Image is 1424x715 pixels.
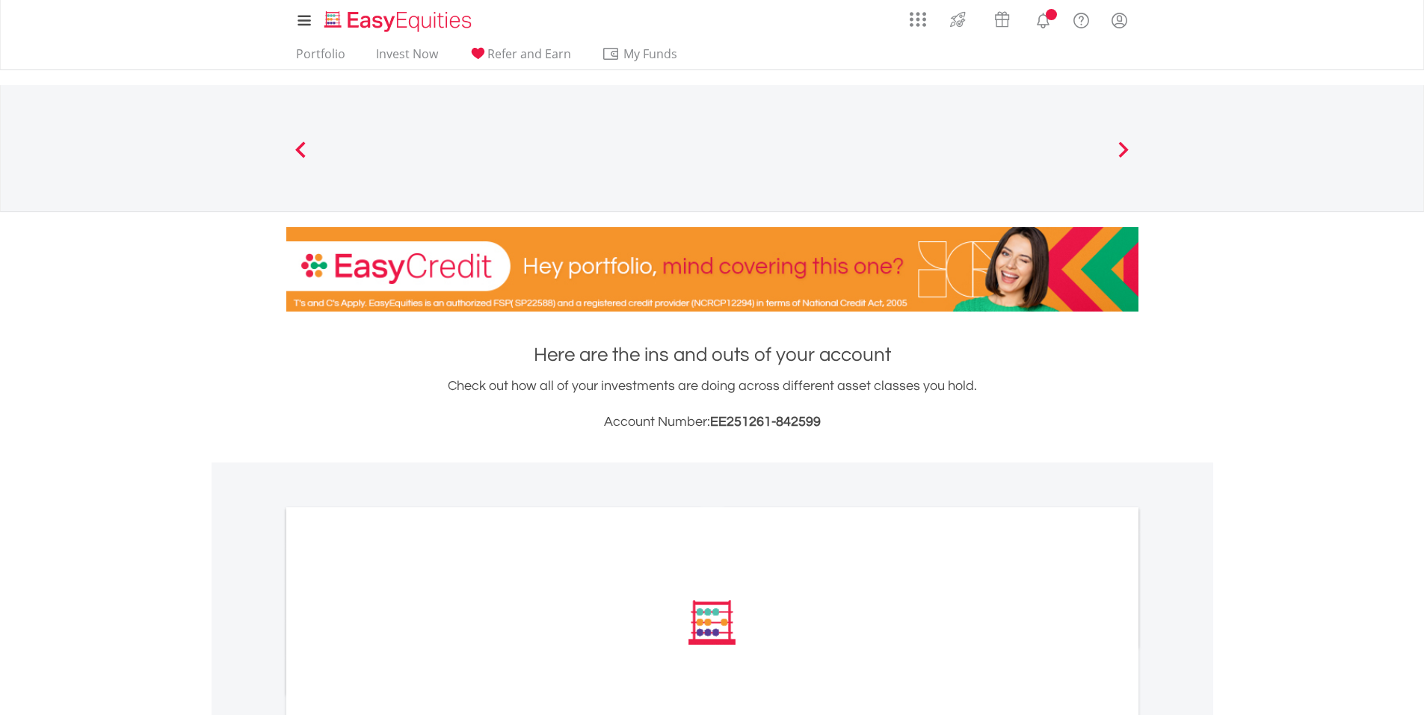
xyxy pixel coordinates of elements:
[1024,4,1062,34] a: Notifications
[463,46,577,69] a: Refer and Earn
[321,9,478,34] img: EasyEquities_Logo.png
[900,4,936,28] a: AppsGrid
[946,7,970,31] img: thrive-v2.svg
[980,4,1024,31] a: Vouchers
[286,341,1138,368] h1: Here are the ins and outs of your account
[290,46,351,69] a: Portfolio
[286,376,1138,433] div: Check out how all of your investments are doing across different asset classes you hold.
[910,11,926,28] img: grid-menu-icon.svg
[370,46,444,69] a: Invest Now
[1100,4,1138,37] a: My Profile
[318,4,478,34] a: Home page
[286,412,1138,433] h3: Account Number:
[487,46,571,62] span: Refer and Earn
[286,227,1138,312] img: EasyCredit Promotion Banner
[1062,4,1100,34] a: FAQ's and Support
[710,415,821,429] span: EE251261-842599
[602,44,700,64] span: My Funds
[990,7,1014,31] img: vouchers-v2.svg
